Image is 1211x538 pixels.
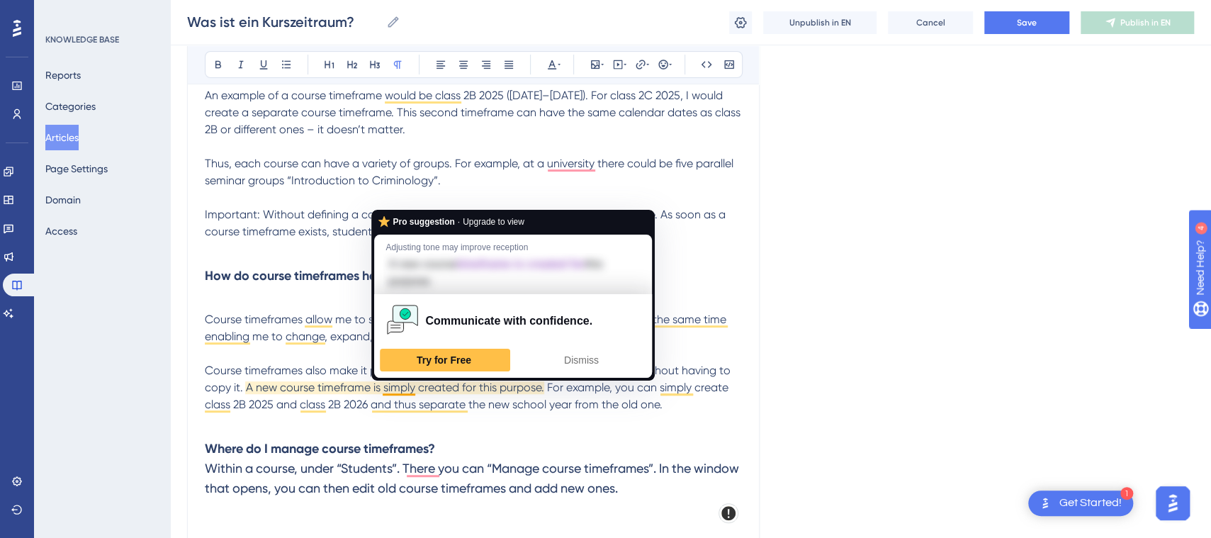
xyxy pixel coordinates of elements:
iframe: UserGuiding AI Assistant Launcher [1151,482,1194,525]
span: Save [1017,17,1037,28]
span: Important: Without defining a course timeframe, no students can be invited to a course. As soon a... [205,208,728,238]
input: Article Name [187,12,381,32]
div: 4 [98,7,103,18]
div: Get Started! [1059,495,1122,511]
button: Cancel [888,11,973,34]
div: Open Get Started! checklist, remaining modules: 1 [1028,491,1133,516]
span: Publish in EN [1120,17,1171,28]
strong: How do course timeframes help me with course organization? [205,268,560,284]
span: Unpublish in EN [789,17,851,28]
span: Thus, each course can have a variety of groups. For example, at a university there could be five ... [205,157,736,187]
button: Reports [45,62,81,88]
img: launcher-image-alternative-text [1037,495,1054,512]
button: Articles [45,125,79,150]
button: Domain [45,187,81,213]
span: Within a course, under “Students”. There you can “Manage course timeframes”. In the window that o... [205,461,742,495]
button: Categories [45,94,96,119]
div: 1 [1120,487,1133,500]
div: KNOWLEDGE BASE [45,34,119,45]
button: Publish in EN [1081,11,1194,34]
span: Cancel [916,17,945,28]
button: Save [984,11,1069,34]
button: Unpublish in EN [763,11,877,34]
span: An example of a course timeframe would be class 2B 2025 ([DATE]–[DATE]). For class 2C 2025, I wou... [205,89,743,136]
strong: Where do I manage course timeframes? [205,441,435,456]
span: Course timeframes also make it possible to keep the same course over several years without having... [205,364,733,411]
span: Need Help? [33,4,89,21]
button: Access [45,218,77,244]
span: Course timeframes allow me to separate cohorts of students from each other, while at the same tim... [205,313,729,343]
button: Page Settings [45,156,108,181]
